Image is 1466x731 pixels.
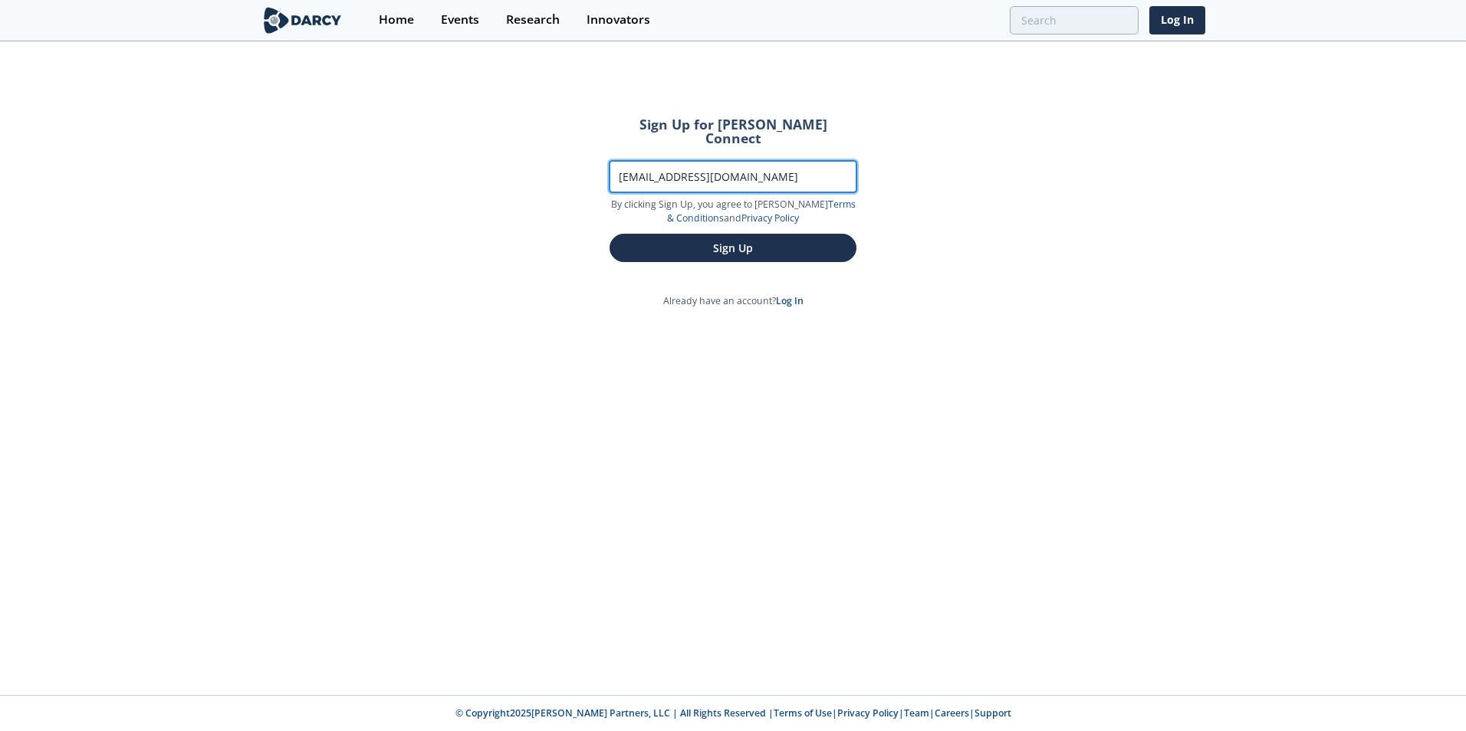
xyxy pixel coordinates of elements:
p: © Copyright 2025 [PERSON_NAME] Partners, LLC | All Rights Reserved | | | | | [166,706,1300,720]
input: Advanced Search [1010,6,1139,34]
a: Privacy Policy [741,211,799,225]
a: Support [975,706,1011,720]
div: Research [506,14,560,26]
input: Work Email [610,161,856,192]
a: Log In [776,294,804,307]
a: Log In [1149,6,1205,34]
a: Terms & Conditions [667,198,856,225]
div: Home [379,14,414,26]
p: Already have an account? [588,294,878,308]
img: logo-wide.svg [261,7,344,34]
a: Team [904,706,929,720]
a: Terms of Use [774,706,832,720]
h2: Sign Up for [PERSON_NAME] Connect [610,118,856,145]
div: Innovators [587,14,650,26]
a: Privacy Policy [837,706,899,720]
div: Events [441,14,479,26]
a: Careers [935,706,969,720]
p: By clicking Sign Up, you agree to [PERSON_NAME] and [610,198,856,226]
button: Sign Up [610,234,856,262]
